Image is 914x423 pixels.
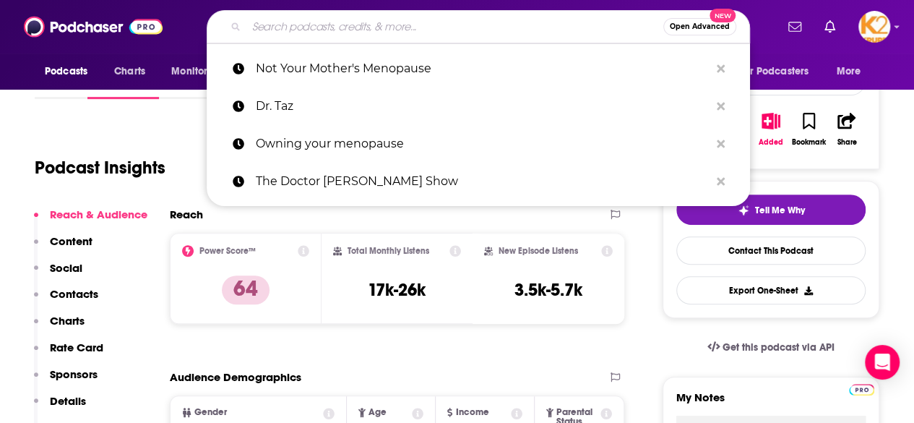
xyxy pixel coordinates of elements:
p: 64 [222,275,270,304]
button: Details [34,394,86,421]
a: Show notifications dropdown [819,14,841,39]
span: Monitoring [171,61,223,82]
span: New [710,9,736,22]
button: tell me why sparkleTell Me Why [676,195,866,225]
button: open menu [161,58,241,85]
a: Contact This Podcast [676,236,866,265]
h2: New Episode Listens [499,246,578,256]
img: Podchaser - Follow, Share and Rate Podcasts [24,13,163,40]
div: Added [759,138,783,147]
img: tell me why sparkle [738,205,749,216]
span: Gender [194,408,227,417]
p: The Doctor Youn Show [256,163,710,200]
button: open menu [35,58,106,85]
button: Bookmark [790,103,827,155]
p: Details [50,394,86,408]
h3: 3.5k-5.7k [514,279,582,301]
a: Owning your menopause [207,125,750,163]
button: Share [828,103,866,155]
button: Contacts [34,287,98,314]
button: Social [34,261,82,288]
h2: Audience Demographics [170,370,301,384]
a: Charts [105,58,154,85]
a: Show notifications dropdown [782,14,807,39]
button: Open AdvancedNew [663,18,736,35]
div: Bookmark [792,138,826,147]
span: Age [368,408,387,417]
a: Dr. Taz [207,87,750,125]
h2: Reach [170,208,203,221]
button: Export One-Sheet [676,276,866,304]
p: Contacts [50,287,98,301]
div: Open Intercom Messenger [865,345,900,380]
button: Charts [34,314,85,341]
span: For Podcasters [739,61,809,82]
img: Podchaser Pro [849,384,874,396]
div: Search podcasts, credits, & more... [207,10,750,43]
div: Share [837,138,856,147]
p: Content [50,234,92,248]
span: Charts [114,61,145,82]
span: More [837,61,861,82]
button: open menu [827,58,879,85]
label: My Notes [676,390,866,416]
input: Search podcasts, credits, & more... [246,15,663,38]
p: Sponsors [50,367,98,381]
span: Logged in as K2Krupp [858,11,890,43]
a: Get this podcast via API [696,330,846,365]
button: Show profile menu [858,11,890,43]
a: Pro website [849,382,874,396]
span: Podcasts [45,61,87,82]
span: Open Advanced [670,23,730,30]
span: Income [455,408,488,417]
span: Get this podcast via API [723,341,835,354]
p: Owning your menopause [256,125,710,163]
button: Reach & Audience [34,208,147,234]
button: Rate Card [34,341,103,367]
p: Social [50,261,82,275]
h3: 17k-26k [368,279,426,301]
p: Reach & Audience [50,208,147,221]
h2: Power Score™ [199,246,256,256]
p: Not Your Mother's Menopause [256,50,710,87]
img: User Profile [858,11,890,43]
p: Charts [50,314,85,328]
button: Sponsors [34,367,98,394]
h2: Total Monthly Listens [348,246,429,256]
span: Tell Me Why [755,205,805,216]
a: Not Your Mother's Menopause [207,50,750,87]
h1: Podcast Insights [35,157,165,179]
button: Added [752,103,790,155]
button: open menu [730,58,829,85]
p: Rate Card [50,341,103,354]
button: Content [34,234,92,261]
p: Dr. Taz [256,87,710,125]
a: The Doctor [PERSON_NAME] Show [207,163,750,200]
